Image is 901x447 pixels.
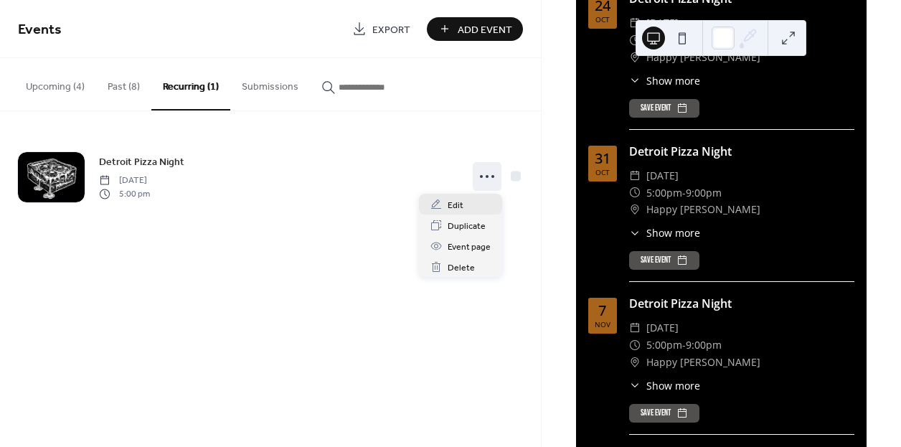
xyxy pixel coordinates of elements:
span: Happy [PERSON_NAME] [646,201,760,218]
span: Detroit Pizza Night [99,155,184,170]
div: 31 [595,151,610,166]
span: Show more [646,73,700,88]
div: 7 [598,304,606,318]
div: ​ [629,337,641,354]
button: Upcoming (4) [14,58,96,109]
span: Add Event [458,22,512,37]
div: ​ [629,32,641,49]
div: Oct [595,16,610,23]
span: Show more [646,378,700,393]
span: [DATE] [99,174,150,187]
button: Submissions [230,58,310,109]
span: 9:00pm [686,337,722,354]
a: Detroit Pizza Night [99,154,184,170]
span: Edit [448,198,463,213]
span: 5:00pm [646,184,682,202]
button: Save event [629,404,699,423]
span: Duplicate [448,219,486,234]
span: Happy [PERSON_NAME] [646,49,760,66]
div: ​ [629,354,641,371]
button: Save event [629,99,699,118]
div: Detroit Pizza Night [629,143,854,160]
div: ​ [629,14,641,32]
span: Events [18,16,62,44]
div: ​ [629,184,641,202]
div: Detroit Pizza Night [629,295,854,312]
div: ​ [629,201,641,218]
span: 9:00pm [686,184,722,202]
button: Recurring (1) [151,58,230,110]
span: [DATE] [646,319,679,337]
span: - [682,184,686,202]
span: Event page [448,240,491,255]
div: ​ [629,225,641,240]
span: 5:00pm [646,337,682,354]
span: - [682,337,686,354]
div: Nov [595,321,610,328]
div: ​ [629,319,641,337]
div: ​ [629,167,641,184]
span: [DATE] [646,14,679,32]
span: 5:00 pm [99,187,150,200]
div: ​ [629,378,641,393]
span: Show more [646,225,700,240]
button: ​Show more [629,378,700,393]
button: ​Show more [629,73,700,88]
button: Past (8) [96,58,151,109]
button: Save event [629,251,699,270]
div: ​ [629,49,641,66]
a: Export [341,17,421,41]
button: ​Show more [629,225,700,240]
span: Delete [448,260,475,276]
div: Oct [595,169,610,176]
span: [DATE] [646,167,679,184]
div: ​ [629,73,641,88]
button: Add Event [427,17,523,41]
span: Happy [PERSON_NAME] [646,354,760,371]
span: Export [372,22,410,37]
